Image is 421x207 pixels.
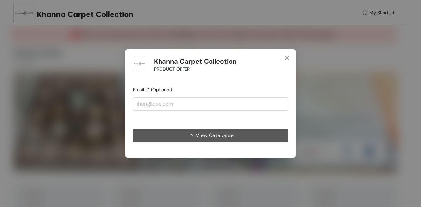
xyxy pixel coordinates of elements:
button: Close [278,49,296,67]
span: View Catalogue [196,131,234,139]
button: View Catalogue [133,129,288,142]
span: close [285,55,290,60]
span: loading [188,134,196,139]
input: jhon@doe.com [133,97,288,111]
span: Email ID (Optional) [133,87,172,93]
img: Buyer Portal [133,57,146,70]
span: PRODUCT OFFER [154,65,190,72]
h1: Khanna Carpet Collection [154,57,236,66]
